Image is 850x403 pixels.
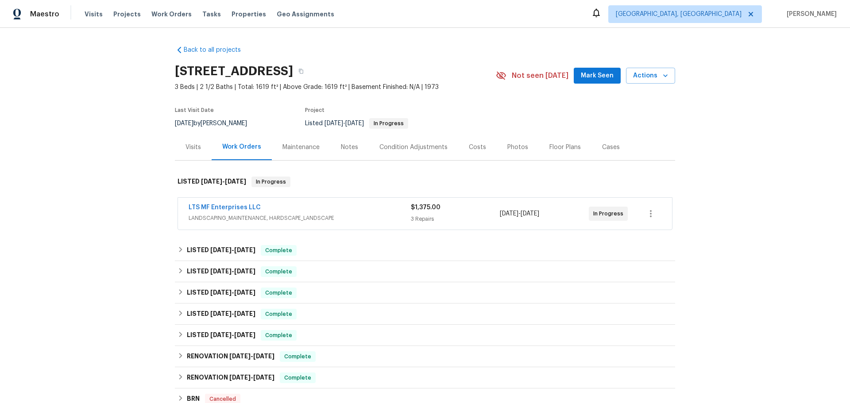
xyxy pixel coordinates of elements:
[593,209,627,218] span: In Progress
[175,67,293,76] h2: [STREET_ADDRESS]
[277,10,334,19] span: Geo Assignments
[574,68,621,84] button: Mark Seen
[210,268,232,274] span: [DATE]
[229,353,274,359] span: -
[500,209,539,218] span: -
[229,353,251,359] span: [DATE]
[210,247,232,253] span: [DATE]
[210,247,255,253] span: -
[262,246,296,255] span: Complete
[189,214,411,223] span: LANDSCAPING_MAINTENANCE, HARDSCAPE_LANDSCAPE
[187,351,274,362] h6: RENOVATION
[201,178,246,184] span: -
[293,63,309,79] button: Copy Address
[262,331,296,340] span: Complete
[234,289,255,296] span: [DATE]
[175,240,675,261] div: LISTED [DATE]-[DATE]Complete
[113,10,141,19] span: Projects
[178,177,246,187] h6: LISTED
[252,177,290,186] span: In Progress
[210,332,232,338] span: [DATE]
[175,107,214,113] span: Last Visit Date
[325,120,364,127] span: -
[85,10,103,19] span: Visits
[581,70,614,81] span: Mark Seen
[210,289,255,296] span: -
[175,346,675,367] div: RENOVATION [DATE]-[DATE]Complete
[549,143,581,152] div: Floor Plans
[185,143,201,152] div: Visits
[225,178,246,184] span: [DATE]
[633,70,668,81] span: Actions
[175,118,258,129] div: by [PERSON_NAME]
[187,372,274,383] h6: RENOVATION
[234,311,255,317] span: [DATE]
[189,204,261,211] a: LTS MF Enterprises LLC
[345,120,364,127] span: [DATE]
[175,261,675,282] div: LISTED [DATE]-[DATE]Complete
[325,120,343,127] span: [DATE]
[210,332,255,338] span: -
[229,374,274,380] span: -
[187,288,255,298] h6: LISTED
[262,288,296,297] span: Complete
[222,142,261,151] div: Work Orders
[201,178,222,184] span: [DATE]
[187,309,255,319] h6: LISTED
[512,71,568,80] span: Not seen [DATE]
[187,330,255,341] h6: LISTED
[151,10,192,19] span: Work Orders
[411,204,440,211] span: $1,375.00
[616,10,742,19] span: [GEOGRAPHIC_DATA], [GEOGRAPHIC_DATA]
[30,10,59,19] span: Maestro
[234,247,255,253] span: [DATE]
[469,143,486,152] div: Costs
[341,143,358,152] div: Notes
[210,268,255,274] span: -
[175,303,675,325] div: LISTED [DATE]-[DATE]Complete
[507,143,528,152] div: Photos
[282,143,320,152] div: Maintenance
[175,83,496,92] span: 3 Beds | 2 1/2 Baths | Total: 1619 ft² | Above Grade: 1619 ft² | Basement Finished: N/A | 1973
[187,266,255,277] h6: LISTED
[175,120,193,127] span: [DATE]
[379,143,448,152] div: Condition Adjustments
[281,373,315,382] span: Complete
[500,211,518,217] span: [DATE]
[253,374,274,380] span: [DATE]
[253,353,274,359] span: [DATE]
[234,268,255,274] span: [DATE]
[281,352,315,361] span: Complete
[411,215,500,223] div: 3 Repairs
[210,289,232,296] span: [DATE]
[305,107,325,113] span: Project
[262,267,296,276] span: Complete
[187,245,255,256] h6: LISTED
[210,311,255,317] span: -
[262,310,296,319] span: Complete
[175,282,675,303] div: LISTED [DATE]-[DATE]Complete
[202,11,221,17] span: Tasks
[229,374,251,380] span: [DATE]
[210,311,232,317] span: [DATE]
[175,168,675,196] div: LISTED [DATE]-[DATE]In Progress
[521,211,539,217] span: [DATE]
[783,10,837,19] span: [PERSON_NAME]
[232,10,266,19] span: Properties
[626,68,675,84] button: Actions
[175,367,675,388] div: RENOVATION [DATE]-[DATE]Complete
[175,325,675,346] div: LISTED [DATE]-[DATE]Complete
[234,332,255,338] span: [DATE]
[370,121,407,126] span: In Progress
[175,46,260,54] a: Back to all projects
[602,143,620,152] div: Cases
[305,120,408,127] span: Listed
